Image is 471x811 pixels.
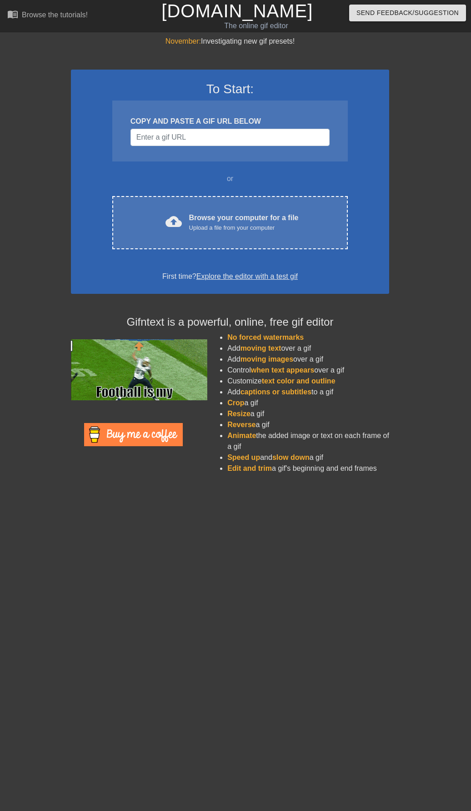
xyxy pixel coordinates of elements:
[227,430,389,452] li: the added image or text on each frame of a gif
[262,377,336,385] span: text color and outline
[241,388,311,396] span: captions or subtitles
[7,9,88,23] a: Browse the tutorials!
[227,365,389,376] li: Control over a gif
[227,410,251,418] span: Resize
[95,173,366,184] div: or
[83,271,377,282] div: First time?
[71,316,389,329] h4: Gifntext is a powerful, online, free gif editor
[130,129,330,146] input: Username
[7,9,18,20] span: menu_book
[189,223,299,232] div: Upload a file from your computer
[227,463,389,474] li: a gif's beginning and end frames
[227,432,256,439] span: Animate
[227,464,272,472] span: Edit and trim
[189,212,299,232] div: Browse your computer for a file
[83,81,377,97] h3: To Start:
[84,423,183,446] img: Buy Me A Coffee
[227,343,389,354] li: Add over a gif
[241,344,281,352] span: moving text
[227,333,304,341] span: No forced watermarks
[227,354,389,365] li: Add over a gif
[227,398,389,408] li: a gif
[227,387,389,398] li: Add to a gif
[165,37,201,45] span: November:
[161,1,313,21] a: [DOMAIN_NAME]
[227,419,389,430] li: a gif
[71,339,207,400] img: football_small.gif
[227,399,244,407] span: Crop
[196,272,298,280] a: Explore the editor with a test gif
[356,7,459,19] span: Send Feedback/Suggestion
[241,355,293,363] span: moving images
[227,408,389,419] li: a gif
[165,213,182,230] span: cloud_upload
[227,452,389,463] li: and a gif
[71,36,389,47] div: Investigating new gif presets!
[227,376,389,387] li: Customize
[227,421,256,428] span: Reverse
[22,11,88,19] div: Browse the tutorials!
[349,5,466,21] button: Send Feedback/Suggestion
[272,453,310,461] span: slow down
[161,20,351,31] div: The online gif editor
[227,453,260,461] span: Speed up
[251,366,315,374] span: when text appears
[130,116,330,127] div: COPY AND PASTE A GIF URL BELOW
